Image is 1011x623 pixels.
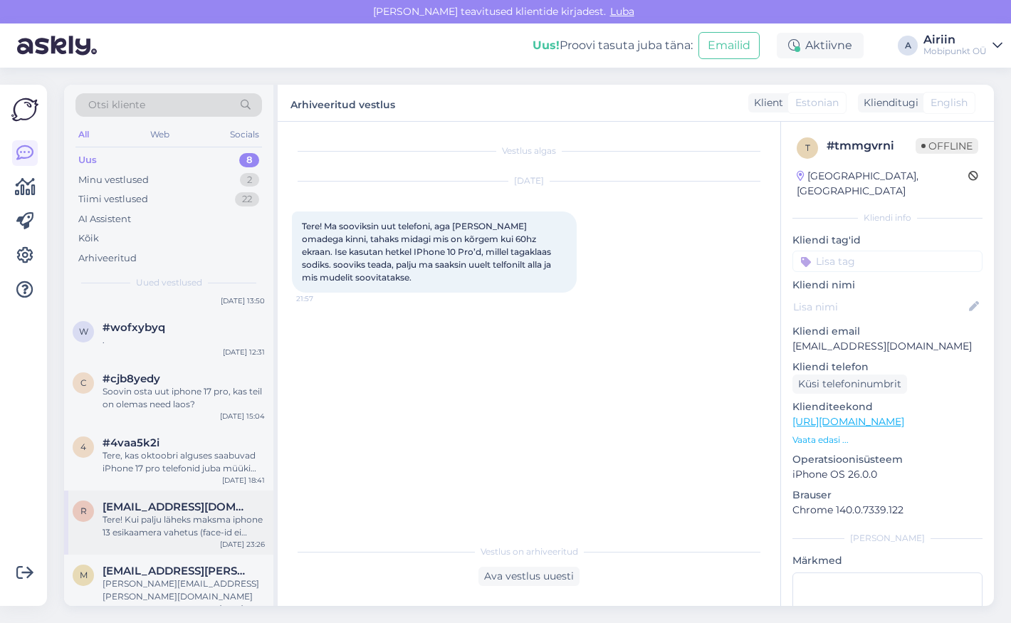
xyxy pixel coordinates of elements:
[80,506,87,516] span: R
[898,36,918,56] div: A
[748,95,783,110] div: Klient
[606,5,639,18] span: Luba
[698,32,760,59] button: Emailid
[923,34,987,46] div: Airiin
[923,34,1002,57] a: AiriinMobipunkt OÜ
[103,372,160,385] span: #cjb8yedy
[793,299,966,315] input: Lisa nimi
[805,142,810,153] span: t
[792,233,983,248] p: Kliendi tag'id
[827,137,916,155] div: # tmmgvrni
[533,38,560,52] b: Uus!
[219,603,265,614] div: [DATE] 20:56
[481,545,578,558] span: Vestlus on arhiveeritud
[227,125,262,144] div: Socials
[80,377,87,388] span: c
[78,251,137,266] div: Arhiveeritud
[792,339,983,354] p: [EMAIL_ADDRESS][DOMAIN_NAME]
[103,334,265,347] div: .
[792,324,983,339] p: Kliendi email
[290,93,395,112] label: Arhiveeritud vestlus
[147,125,172,144] div: Web
[792,467,983,482] p: iPhone OS 26.0.0
[75,125,92,144] div: All
[795,95,839,110] span: Estonian
[777,33,864,58] div: Aktiivne
[792,434,983,446] p: Vaata edasi ...
[931,95,968,110] span: English
[80,441,86,452] span: 4
[292,145,766,157] div: Vestlus algas
[78,192,148,206] div: Tiimi vestlused
[792,399,983,414] p: Klienditeekond
[292,174,766,187] div: [DATE]
[103,577,265,603] div: [PERSON_NAME][EMAIL_ADDRESS][PERSON_NAME][DOMAIN_NAME]
[235,192,259,206] div: 22
[103,321,165,334] span: #wofxybyq
[240,173,259,187] div: 2
[792,251,983,272] input: Lisa tag
[78,153,97,167] div: Uus
[220,539,265,550] div: [DATE] 23:26
[223,347,265,357] div: [DATE] 12:31
[78,231,99,246] div: Kõik
[792,278,983,293] p: Kliendi nimi
[103,449,265,475] div: Tere, kas oktoobri alguses saabuvad iPhone 17 pro telefonid juba müüki või pigem mitte?
[296,293,350,304] span: 21:57
[792,211,983,224] div: Kliendi info
[222,475,265,486] div: [DATE] 18:41
[792,375,907,394] div: Küsi telefoninumbrit
[103,501,251,513] span: Raidonpeenoja@gmail.com
[923,46,987,57] div: Mobipunkt OÜ
[78,212,131,226] div: AI Assistent
[797,169,968,199] div: [GEOGRAPHIC_DATA], [GEOGRAPHIC_DATA]
[80,570,88,580] span: m
[533,37,693,54] div: Proovi tasuta juba täna:
[79,326,88,337] span: w
[858,95,918,110] div: Klienditugi
[478,567,580,586] div: Ava vestlus uuesti
[302,221,553,283] span: Tere! Ma sooviksin uut telefoni, aga [PERSON_NAME] omadega kinni, tahaks midagi mis on kõrgem kui...
[88,98,145,112] span: Otsi kliente
[239,153,259,167] div: 8
[11,96,38,123] img: Askly Logo
[792,532,983,545] div: [PERSON_NAME]
[78,173,149,187] div: Minu vestlused
[792,360,983,375] p: Kliendi telefon
[792,415,904,428] a: [URL][DOMAIN_NAME]
[103,436,159,449] span: #4vaa5k2i
[103,513,265,539] div: Tere! Kui palju läheks maksma iphone 13 esikaamera vahetus (face-id ei tööta ka)
[103,385,265,411] div: Soovin osta uut iphone 17 pro, kas teil on olemas need laos?
[916,138,978,154] span: Offline
[792,452,983,467] p: Operatsioonisüsteem
[792,553,983,568] p: Märkmed
[792,503,983,518] p: Chrome 140.0.7339.122
[136,276,202,289] span: Uued vestlused
[221,295,265,306] div: [DATE] 13:50
[220,411,265,422] div: [DATE] 15:04
[103,565,251,577] span: monika.aedma@gmail.com
[792,488,983,503] p: Brauser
